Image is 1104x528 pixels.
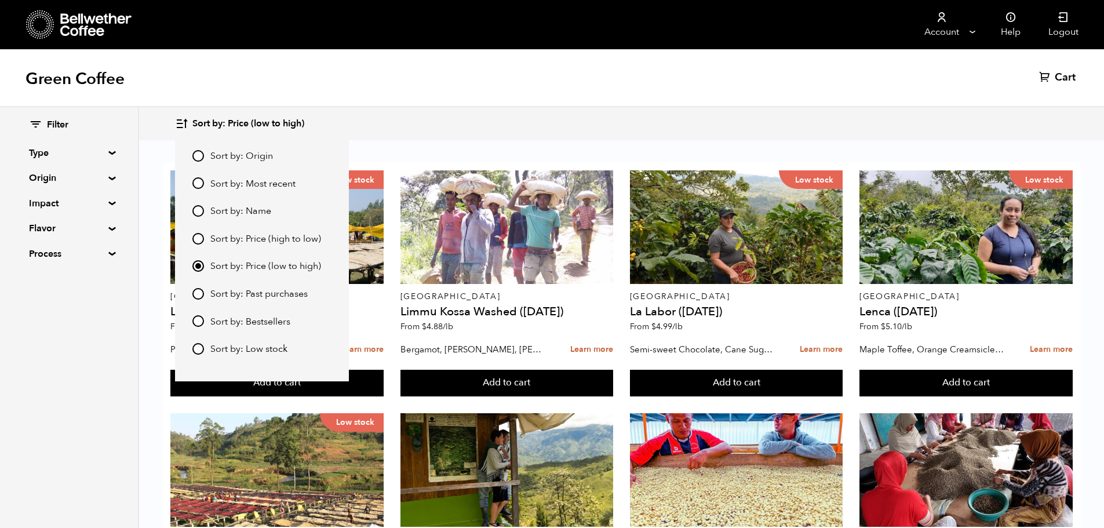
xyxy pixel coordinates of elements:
span: $ [422,321,427,332]
h4: La Labor ([DATE]) [630,306,843,318]
span: Sort by: Bestsellers [210,316,290,329]
summary: Origin [29,171,109,185]
bdi: 5.10 [881,321,912,332]
p: [GEOGRAPHIC_DATA] [400,293,614,301]
button: Add to cart [859,370,1073,396]
input: Sort by: Origin [192,150,204,162]
button: Add to cart [400,370,614,396]
span: Sort by: Past purchases [210,288,308,301]
p: Low stock [1009,170,1073,189]
a: Low stock [170,170,384,284]
span: /lb [672,321,683,332]
summary: Flavor [29,221,109,235]
p: [GEOGRAPHIC_DATA] [859,293,1073,301]
span: Sort by: Price (low to high) [192,118,304,130]
p: [GEOGRAPHIC_DATA] [170,293,384,301]
h4: Lenca ([DATE]) [859,306,1073,318]
span: From [170,321,223,332]
input: Sort by: Low stock [192,343,204,355]
bdi: 4.99 [651,321,683,332]
summary: Impact [29,196,109,210]
p: [GEOGRAPHIC_DATA] [630,293,843,301]
a: Learn more [341,337,384,362]
input: Sort by: Past purchases [192,288,204,300]
span: From [630,321,683,332]
span: Filter [47,119,68,132]
span: $ [651,321,656,332]
span: $ [881,321,886,332]
a: Low stock [859,170,1073,284]
span: Sort by: Price (low to high) [210,260,321,273]
bdi: 4.88 [422,321,453,332]
p: Semi-sweet Chocolate, Cane Sugar, Fig Jam [630,341,775,358]
a: Cart [1039,71,1079,85]
input: Sort by: Most recent [192,177,204,189]
p: Maple Toffee, Orange Creamsicle, Bittersweet Chocolate [859,341,1004,358]
span: Sort by: Low stock [210,343,287,356]
span: Sort by: Name [210,205,271,218]
input: Sort by: Bestsellers [192,315,204,327]
span: Cart [1055,71,1076,85]
p: Peach, Wildflower Honey, Lime Zest [170,341,315,358]
span: /lb [443,321,453,332]
p: Bergamot, [PERSON_NAME], [PERSON_NAME] [400,341,545,358]
input: Sort by: Price (low to high) [192,260,204,272]
span: From [400,321,453,332]
a: Low stock [170,413,384,527]
span: Sort by: Origin [210,150,273,163]
a: Learn more [1030,337,1073,362]
a: Learn more [800,337,843,362]
p: Low stock [320,413,384,432]
input: Sort by: Price (high to low) [192,233,204,245]
h4: Limmu Kossa Washed ([DATE]) [400,306,614,318]
summary: Process [29,247,109,261]
a: Learn more [570,337,613,362]
span: /lb [902,321,912,332]
p: Low stock [779,170,843,189]
button: Add to cart [630,370,843,396]
button: Sort by: Price (low to high) [175,110,304,137]
span: From [859,321,912,332]
a: Low stock [630,170,843,284]
p: Low stock [320,170,384,189]
h4: Limmu Kossa Washed ([DATE]) [170,306,384,318]
button: Add to cart [170,370,384,396]
span: Sort by: Most recent [210,178,296,191]
summary: Type [29,146,109,160]
h1: Green Coffee [25,68,125,89]
input: Sort by: Name [192,205,204,217]
span: Sort by: Price (high to low) [210,233,321,246]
